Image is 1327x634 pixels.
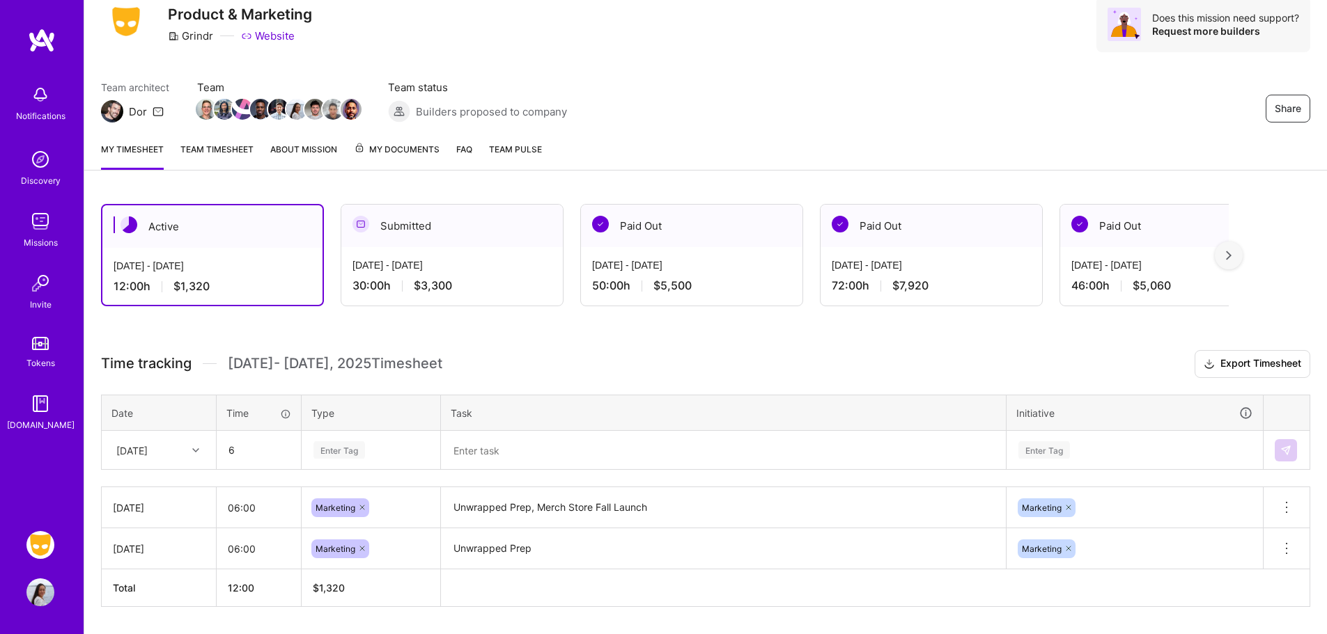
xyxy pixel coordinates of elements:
[26,578,54,606] img: User Avatar
[581,205,802,247] div: Paid Out
[228,355,442,372] span: [DATE] - [DATE] , 2025 Timesheet
[324,97,342,121] a: Team Member Avatar
[341,205,563,247] div: Submitted
[313,582,345,594] span: $ 1,320
[121,216,137,233] img: Active
[173,279,210,294] span: $1,320
[26,269,54,297] img: Invite
[23,578,58,606] a: User Avatar
[1071,278,1271,293] div: 46:00 h
[16,109,65,123] div: Notifications
[442,530,1004,568] textarea: Unwrapped Prep
[342,97,360,121] a: Team Member Avatar
[354,142,440,170] a: My Documents
[26,390,54,418] img: guide book
[832,278,1031,293] div: 72:00 h
[217,489,301,526] input: HH:MM
[232,99,253,120] img: Team Member Avatar
[23,531,58,559] a: Grindr: Product & Marketing
[1280,445,1291,456] img: Submit
[24,235,58,250] div: Missions
[288,97,306,121] a: Team Member Avatar
[168,29,213,43] div: Grindr
[388,80,567,95] span: Team status
[592,216,609,232] img: Paid Out
[30,297,52,312] div: Invite
[250,99,271,120] img: Team Member Avatar
[101,80,169,95] span: Team architect
[456,142,472,170] a: FAQ
[26,356,55,370] div: Tokens
[1016,405,1253,421] div: Initiative
[286,99,307,120] img: Team Member Avatar
[168,31,179,42] i: icon CompanyGray
[821,205,1042,247] div: Paid Out
[153,106,164,117] i: icon Mail
[1275,102,1301,116] span: Share
[226,406,291,420] div: Time
[26,531,54,559] img: Grindr: Product & Marketing
[7,418,75,432] div: [DOMAIN_NAME]
[197,97,215,121] a: Team Member Avatar
[101,100,123,122] img: Team Architect
[26,207,54,235] img: teamwork
[32,337,49,350] img: tokens
[1204,357,1215,372] i: icon Download
[313,439,365,461] div: Enter Tag
[196,99,217,120] img: Team Member Avatar
[1195,350,1310,378] button: Export Timesheet
[489,142,542,170] a: Team Pulse
[1022,544,1062,554] span: Marketing
[592,278,791,293] div: 50:00 h
[1071,216,1088,232] img: Paid Out
[270,142,337,170] a: About Mission
[1022,502,1062,513] span: Marketing
[268,99,289,120] img: Team Member Avatar
[214,99,235,120] img: Team Member Avatar
[101,3,151,40] img: Company Logo
[354,142,440,157] span: My Documents
[592,258,791,273] div: [DATE] - [DATE]
[1018,439,1070,461] div: Enter Tag
[26,81,54,109] img: bell
[101,355,192,372] span: Time tracking
[832,258,1031,273] div: [DATE] - [DATE]
[1108,8,1141,41] img: Avatar
[114,259,311,274] div: [DATE] - [DATE]
[416,104,567,119] span: Builders proposed to company
[26,145,54,173] img: discovery
[489,144,542,154] span: Team Pulse
[316,502,355,513] span: Marketing
[217,431,300,468] input: HH:MM
[1060,205,1282,247] div: Paid Out
[414,278,452,293] span: $3,300
[1152,11,1299,24] div: Does this mission need support?
[215,97,233,121] a: Team Member Avatar
[352,216,369,232] img: Submitted
[316,544,355,554] span: Marketing
[352,278,552,293] div: 30:00 h
[217,530,301,567] input: HH:MM
[217,569,302,607] th: 12:00
[441,395,1007,431] th: Task
[180,142,254,170] a: Team timesheet
[832,216,848,232] img: Paid Out
[1071,258,1271,273] div: [DATE] - [DATE]
[304,99,325,120] img: Team Member Avatar
[270,97,288,121] a: Team Member Avatar
[102,395,217,431] th: Date
[1266,95,1310,122] button: Share
[323,99,343,120] img: Team Member Avatar
[306,97,324,121] a: Team Member Avatar
[28,28,56,53] img: logo
[102,205,323,248] div: Active
[341,99,362,120] img: Team Member Avatar
[102,569,217,607] th: Total
[352,258,552,273] div: [DATE] - [DATE]
[101,142,164,170] a: My timesheet
[129,104,147,119] div: Dor
[21,173,61,188] div: Discovery
[388,100,410,122] img: Builders proposed to company
[241,29,295,43] a: Website
[197,80,360,95] span: Team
